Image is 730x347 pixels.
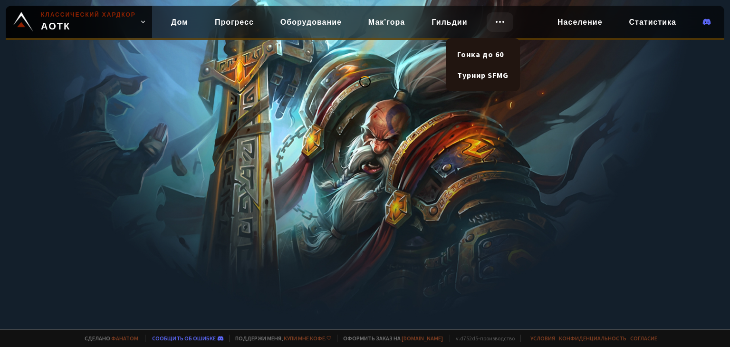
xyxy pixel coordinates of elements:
[550,12,610,32] a: Население
[451,44,514,65] a: Гонка до 60
[424,12,475,32] a: Гильдии
[235,335,283,342] font: Поддержи меня,
[478,335,480,342] font: -
[559,335,626,342] a: Конфиденциальность
[629,17,676,28] font: Статистика
[530,335,555,342] a: Условия
[480,335,515,342] font: производство
[557,17,603,28] font: Население
[215,17,254,28] font: Прогресс
[273,12,349,32] a: Оборудование
[630,335,657,342] a: Согласие
[343,335,401,342] font: Оформить заказ на
[451,65,514,86] a: Турнир SFMG
[152,335,216,342] a: Сообщить об ошибке
[432,17,467,28] font: Гильдии
[456,335,460,342] font: v.
[6,6,152,38] a: Классический хардкорАОТК
[622,12,684,32] a: Статистика
[41,19,70,33] font: АОТК
[85,335,110,342] font: Сделано
[111,335,138,342] a: фанатом
[163,12,196,32] a: Дом
[402,335,443,342] a: [DOMAIN_NAME]
[284,335,331,342] a: купи мне кофе.
[361,12,413,32] a: Мак'гора
[280,17,342,28] font: Оборудование
[41,10,136,19] font: Классический хардкор
[284,335,327,342] font: купи мне кофе.
[207,12,261,32] a: Прогресс
[460,335,478,342] font: d752d5
[457,70,509,80] font: Турнир SFMG
[171,17,188,28] font: Дом
[368,17,405,28] font: Мак'гора
[457,49,504,59] font: Гонка до 60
